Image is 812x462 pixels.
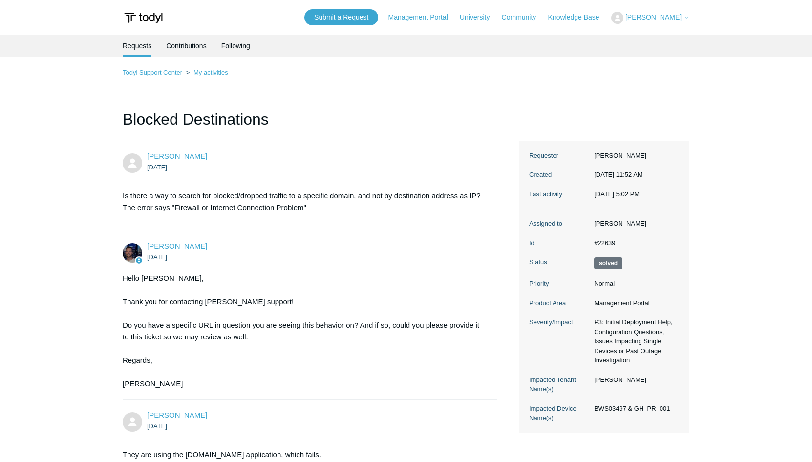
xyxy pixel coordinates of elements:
[594,190,640,198] time: 02/19/2025, 17:02
[529,375,589,394] dt: Impacted Tenant Name(s)
[123,69,182,76] a: Todyl Support Center
[529,404,589,423] dt: Impacted Device Name(s)
[123,190,487,213] p: Is there a way to search for blocked/dropped traffic to a specific domain, and not by destination...
[589,219,680,229] dd: [PERSON_NAME]
[147,164,167,171] time: 01/28/2025, 11:52
[529,279,589,289] dt: Priority
[502,12,546,22] a: Community
[123,9,164,27] img: Todyl Support Center Help Center home page
[123,35,151,57] li: Requests
[548,12,609,22] a: Knowledge Base
[611,12,689,24] button: [PERSON_NAME]
[529,151,589,161] dt: Requester
[388,12,458,22] a: Management Portal
[529,238,589,248] dt: Id
[589,298,680,308] dd: Management Portal
[123,69,184,76] li: Todyl Support Center
[529,170,589,180] dt: Created
[594,257,622,269] span: This request has been solved
[529,317,589,327] dt: Severity/Impact
[147,152,207,160] a: [PERSON_NAME]
[589,279,680,289] dd: Normal
[123,273,487,390] div: Hello [PERSON_NAME], Thank you for contacting [PERSON_NAME] support! Do you have a specific URL i...
[147,242,207,250] a: [PERSON_NAME]
[594,171,642,178] time: 01/28/2025, 11:52
[147,411,207,419] a: [PERSON_NAME]
[147,253,167,261] time: 01/28/2025, 11:54
[460,12,499,22] a: University
[123,107,497,141] h1: Blocked Destinations
[147,242,207,250] span: Connor Davis
[589,151,680,161] dd: [PERSON_NAME]
[589,404,680,414] dd: BWS03497 & GH_PR_001
[147,411,207,419] span: Andre Els
[589,375,680,385] dd: [PERSON_NAME]
[147,422,167,430] time: 01/28/2025, 12:22
[589,317,680,365] dd: P3: Initial Deployment Help, Configuration Questions, Issues Impacting Single Devices or Past Out...
[529,257,589,267] dt: Status
[529,219,589,229] dt: Assigned to
[304,9,378,25] a: Submit a Request
[529,298,589,308] dt: Product Area
[625,13,682,21] span: [PERSON_NAME]
[184,69,228,76] li: My activities
[166,35,207,57] a: Contributions
[147,152,207,160] span: Andre Els
[221,35,250,57] a: Following
[193,69,228,76] a: My activities
[529,189,589,199] dt: Last activity
[589,238,680,248] dd: #22639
